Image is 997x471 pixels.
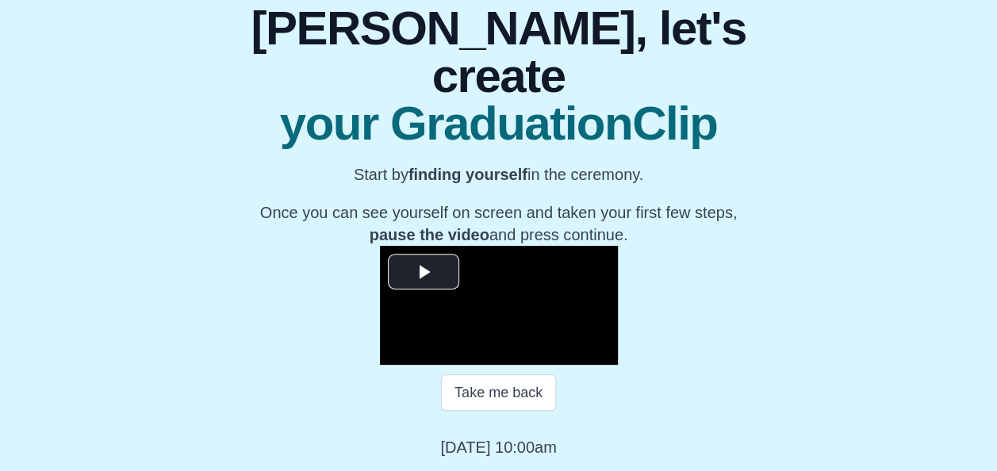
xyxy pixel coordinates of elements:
button: Take me back [441,374,556,411]
p: Start by in the ceremony. [249,163,748,186]
b: finding yourself [408,166,527,183]
span: [PERSON_NAME], let's create [249,5,748,100]
button: Play Video [388,254,459,289]
p: Once you can see yourself on screen and taken your first few steps, and press continue. [249,201,748,246]
div: Video Player [380,246,618,365]
span: your GraduationClip [249,100,748,147]
b: pause the video [370,226,489,243]
p: [DATE] 10:00am [440,436,556,458]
